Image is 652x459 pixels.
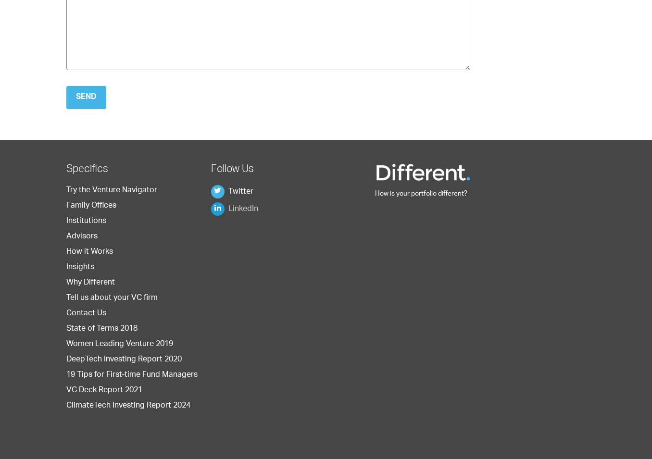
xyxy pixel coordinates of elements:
a: Insights [66,264,94,272]
a: Advisors [66,233,98,241]
a: 19 Tips for First-time Fund Managers [66,372,198,379]
img: Different Funds [375,163,471,182]
a: How it Works [66,248,113,256]
h2: Follow Us [211,163,346,177]
input: Send [66,86,106,109]
a: DeepTech Investing Report 2020 [66,356,182,364]
p: How is your portfolio different? [375,188,586,200]
a: Contact Us [66,310,106,318]
a: Twitter [211,188,253,196]
a: Try the Venture Navigator [66,187,157,195]
a: Why Different [66,279,115,287]
a: Institutions [66,218,106,225]
a: Family Offices [66,202,116,210]
a: VC Deck Report 2021 [66,387,142,395]
a: Tell us about your VC firm [66,295,158,302]
a: Women Leading Venture 2019 [66,341,173,348]
h2: Specifics [66,163,201,177]
a: LinkedIn [211,206,258,213]
a: ClimateTech Investing Report 2024 [66,402,190,410]
a: State of Terms 2018 [66,325,138,333]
